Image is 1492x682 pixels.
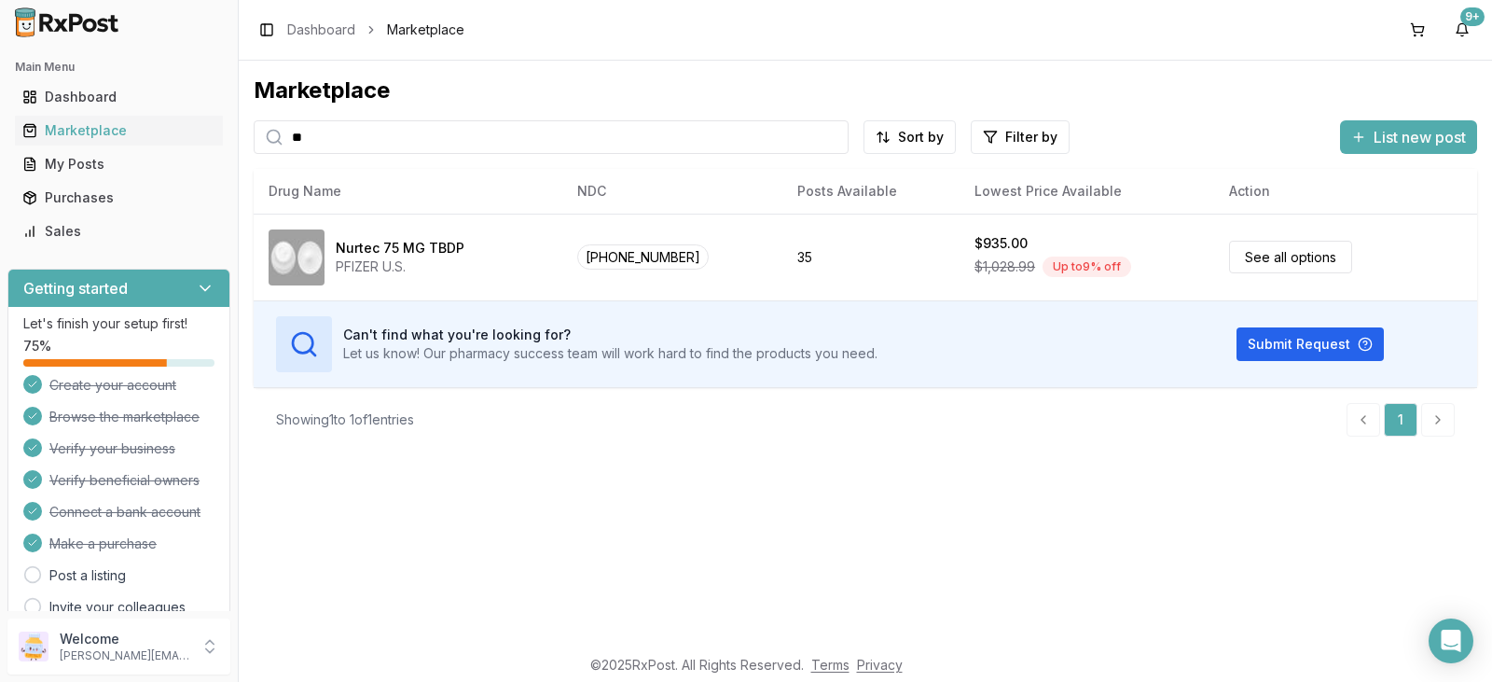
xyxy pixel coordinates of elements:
div: Marketplace [22,121,215,140]
span: Marketplace [387,21,464,39]
p: Welcome [60,630,189,648]
a: Dashboard [287,21,355,39]
div: Open Intercom Messenger [1429,619,1473,663]
button: 9+ [1447,15,1477,45]
td: 35 [782,214,960,300]
img: Nurtec 75 MG TBDP [269,230,325,285]
p: Let us know! Our pharmacy success team will work hard to find the products you need. [343,344,877,363]
span: Browse the marketplace [49,408,200,426]
a: Marketplace [15,114,223,147]
h3: Getting started [23,277,128,299]
span: $1,028.99 [974,257,1035,276]
div: Dashboard [22,88,215,106]
a: See all options [1229,241,1352,273]
a: Invite your colleagues [49,598,186,617]
span: Filter by [1005,128,1057,146]
button: Purchases [7,183,230,213]
button: Submit Request [1236,327,1384,361]
div: PFIZER U.S. [336,257,464,276]
th: Lowest Price Available [960,169,1214,214]
h2: Main Menu [15,60,223,75]
img: User avatar [19,632,48,661]
button: Filter by [971,120,1070,154]
div: Nurtec 75 MG TBDP [336,239,464,257]
button: My Posts [7,149,230,179]
h3: Can't find what you're looking for? [343,326,877,344]
a: Terms [811,657,850,673]
button: Sort by [863,120,956,154]
a: My Posts [15,147,223,181]
a: Sales [15,215,223,248]
span: Sort by [898,128,944,146]
button: List new post [1340,120,1477,154]
a: Purchases [15,181,223,215]
a: 1 [1384,403,1417,437]
a: Privacy [857,657,903,673]
span: 75 % [23,337,51,355]
img: RxPost Logo [7,7,127,37]
span: [PHONE_NUMBER] [577,244,709,270]
span: Connect a bank account [49,503,200,522]
div: Marketplace [254,76,1477,105]
button: Dashboard [7,82,230,112]
a: Dashboard [15,80,223,114]
div: Purchases [22,188,215,207]
div: 9+ [1460,7,1485,26]
div: Sales [22,222,215,241]
span: List new post [1374,126,1466,148]
button: Marketplace [7,116,230,146]
th: NDC [562,169,782,214]
span: Create your account [49,376,176,395]
span: Verify your business [49,439,175,458]
p: [PERSON_NAME][EMAIL_ADDRESS][DOMAIN_NAME] [60,648,189,663]
p: Let's finish your setup first! [23,314,214,333]
a: Post a listing [49,566,126,585]
th: Posts Available [782,169,960,214]
div: $935.00 [974,234,1028,253]
th: Action [1214,169,1477,214]
button: Sales [7,216,230,246]
nav: breadcrumb [287,21,464,39]
th: Drug Name [254,169,562,214]
nav: pagination [1347,403,1455,437]
span: Make a purchase [49,535,157,553]
div: Showing 1 to 1 of 1 entries [276,411,414,429]
div: Up to 9 % off [1043,257,1131,277]
a: List new post [1340,130,1477,148]
div: My Posts [22,155,215,174]
span: Verify beneficial owners [49,471,200,490]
